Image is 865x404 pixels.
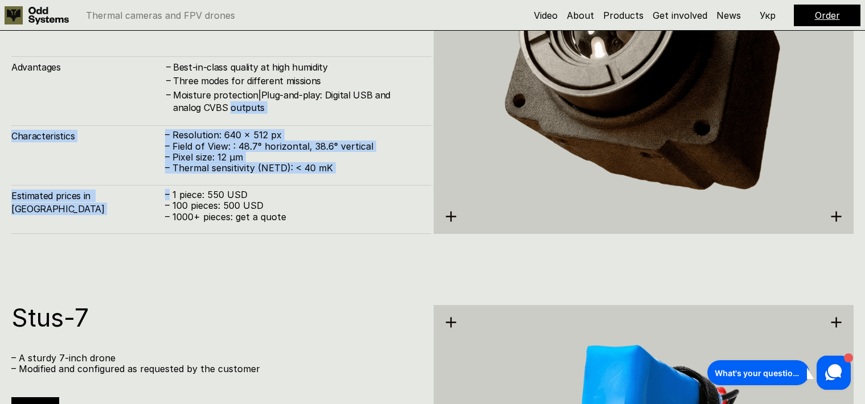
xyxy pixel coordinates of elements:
p: Укр [760,11,776,20]
a: About [567,10,594,21]
a: Products [603,10,644,21]
p: – 100 pieces: 500 USD [165,200,420,211]
p: – Modified and configured as requested by the customer [11,364,420,374]
p: – Thermal sensitivity (NETD): < 40 mK [165,163,420,174]
h4: Characteristics [11,130,165,142]
p: – Pixel size: 12 µm [165,152,420,163]
h4: Best-in-class quality at high humidity [173,61,420,73]
p: – Resolution: 640 x 512 px [165,130,420,141]
h4: – [166,88,171,100]
iframe: HelpCrunch [705,353,854,393]
p: – 1 piece: 550 USD [165,189,420,200]
h4: Advantages [11,61,165,73]
h4: Estimated prices in [GEOGRAPHIC_DATA] [11,189,165,215]
p: – Field of View: : 48.7° horizontal, 38.6° vertical [165,141,420,152]
h4: Three modes for different missions [173,75,420,87]
a: Order [815,10,840,21]
p: – 1000+ pieces: get a quote [165,212,420,222]
p: – A sturdy 7-inch drone [11,353,420,364]
a: Get involved [653,10,707,21]
p: Thermal cameras and FPV drones [86,11,235,20]
h4: – [166,60,171,73]
a: Video [534,10,558,21]
a: News [716,10,741,21]
h4: – [166,74,171,86]
h1: Stus-7 [11,305,420,330]
h4: Moisture protection|Plug-and-play: Digital USB and analog CVBS outputs [173,89,420,114]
